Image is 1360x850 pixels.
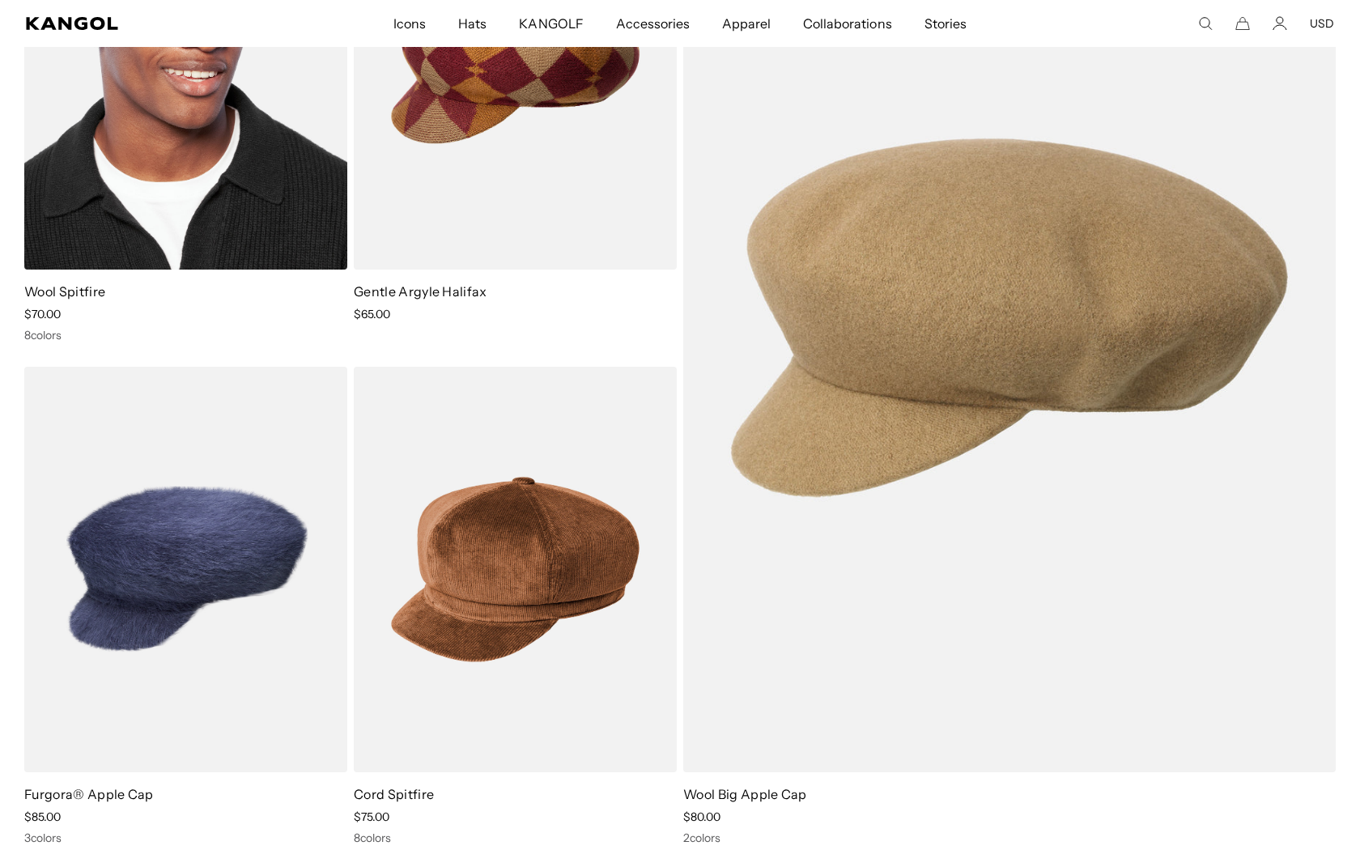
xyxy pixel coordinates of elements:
[26,17,260,30] a: Kangol
[354,810,389,824] span: $75.00
[683,810,720,824] span: $80.00
[683,786,807,802] a: Wool Big Apple Cap
[24,328,347,342] div: 8 colors
[354,307,390,321] span: $65.00
[354,831,677,845] div: 8 colors
[24,283,105,300] a: Wool Spitfire
[24,810,61,824] span: $85.00
[354,283,487,300] a: Gentle Argyle Halifax
[1310,16,1334,31] button: USD
[1235,16,1250,31] button: Cart
[1273,16,1287,31] a: Account
[24,831,347,845] div: 3 colors
[24,786,154,802] a: Furgora® Apple Cap
[683,831,1336,845] div: 2 colors
[354,786,434,802] a: Cord Spitfire
[24,367,347,772] img: Furgora® Apple Cap
[24,307,61,321] span: $70.00
[354,367,677,772] img: Cord Spitfire
[1198,16,1213,31] summary: Search here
